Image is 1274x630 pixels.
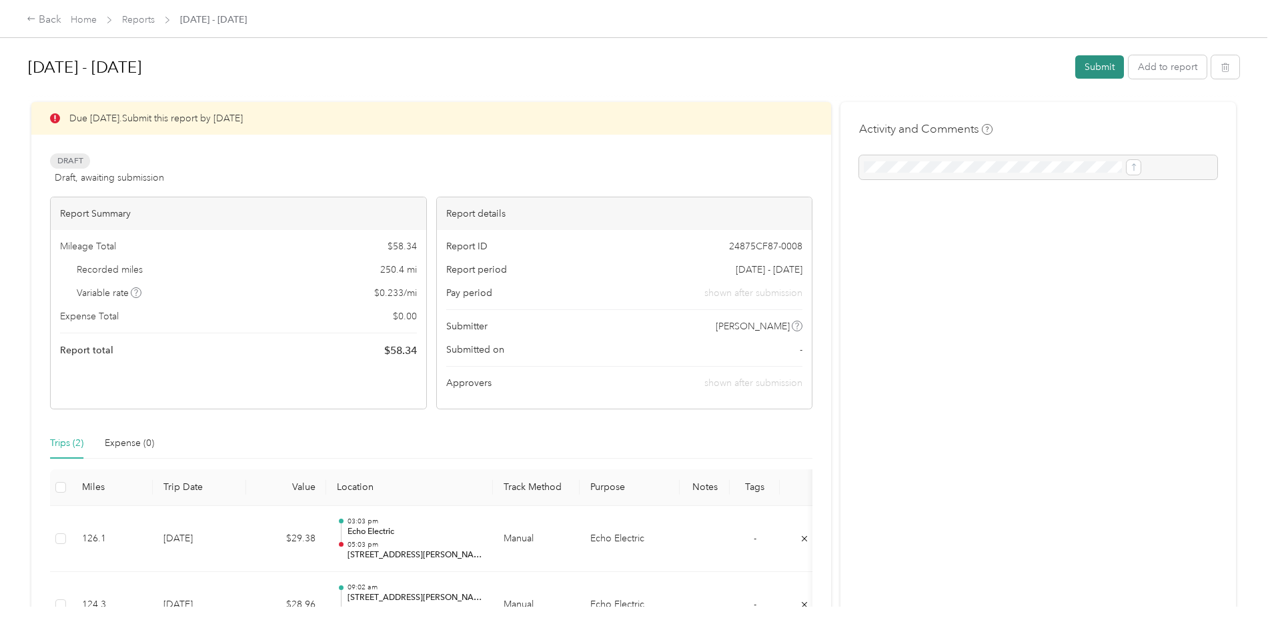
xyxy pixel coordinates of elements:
[27,12,61,28] div: Back
[348,517,482,526] p: 03:03 pm
[60,239,116,253] span: Mileage Total
[348,606,482,615] p: 11:02 am
[446,263,507,277] span: Report period
[348,540,482,549] p: 05:03 pm
[446,376,492,390] span: Approvers
[446,319,488,333] span: Submitter
[754,599,756,610] span: -
[60,309,119,323] span: Expense Total
[77,263,143,277] span: Recorded miles
[71,14,97,25] a: Home
[122,14,155,25] a: Reports
[50,153,90,169] span: Draft
[493,506,580,573] td: Manual
[730,469,780,506] th: Tags
[71,506,153,573] td: 126.1
[50,436,83,451] div: Trips (2)
[716,319,790,333] span: [PERSON_NAME]
[28,51,1066,83] h1: Sep 1 - 30, 2025
[246,506,326,573] td: $29.38
[348,592,482,604] p: [STREET_ADDRESS][PERSON_NAME]
[437,197,812,230] div: Report details
[859,121,993,137] h4: Activity and Comments
[1075,55,1124,79] button: Submit
[153,506,246,573] td: [DATE]
[51,197,426,230] div: Report Summary
[446,343,504,357] span: Submitted on
[77,286,142,300] span: Variable rate
[105,436,154,451] div: Expense (0)
[736,263,802,277] span: [DATE] - [DATE]
[348,549,482,561] p: [STREET_ADDRESS][PERSON_NAME]
[71,469,153,506] th: Miles
[180,13,247,27] span: [DATE] - [DATE]
[446,286,492,300] span: Pay period
[348,526,482,538] p: Echo Electric
[1199,555,1274,630] iframe: Everlance-gr Chat Button Frame
[493,469,580,506] th: Track Method
[680,469,730,506] th: Notes
[388,239,417,253] span: $ 58.34
[754,533,756,544] span: -
[704,377,802,389] span: shown after submission
[800,343,802,357] span: -
[31,102,831,135] div: Due [DATE]. Submit this report by [DATE]
[380,263,417,277] span: 250.4 mi
[729,239,802,253] span: 24875CF87-0008
[60,343,113,357] span: Report total
[246,469,326,506] th: Value
[580,469,680,506] th: Purpose
[580,506,680,573] td: Echo Electric
[384,343,417,359] span: $ 58.34
[704,286,802,300] span: shown after submission
[1129,55,1207,79] button: Add to report
[326,469,493,506] th: Location
[374,286,417,300] span: $ 0.233 / mi
[446,239,488,253] span: Report ID
[348,583,482,592] p: 09:02 am
[393,309,417,323] span: $ 0.00
[55,171,164,185] span: Draft, awaiting submission
[153,469,246,506] th: Trip Date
